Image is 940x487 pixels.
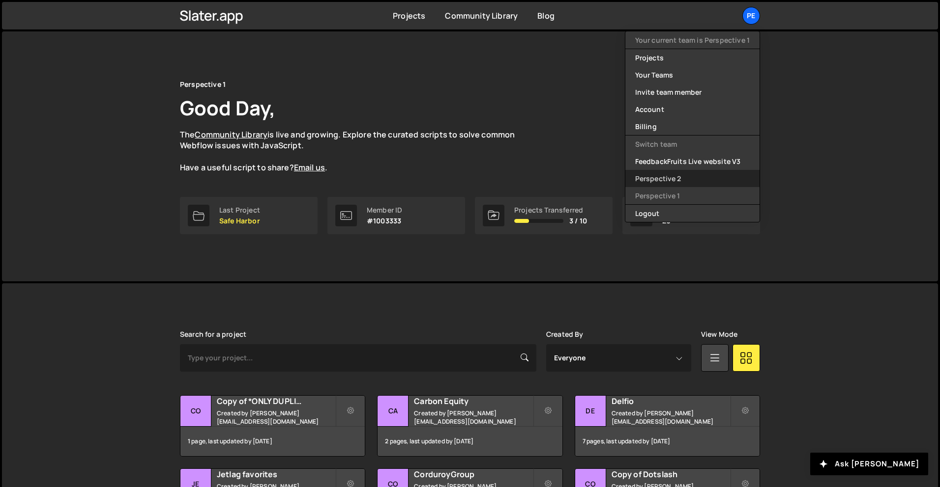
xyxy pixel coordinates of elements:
[414,409,532,426] small: Created by [PERSON_NAME][EMAIL_ADDRESS][DOMAIN_NAME]
[180,330,246,338] label: Search for a project
[810,453,928,475] button: Ask [PERSON_NAME]
[414,469,532,480] h2: CorduroyGroup
[180,427,365,456] div: 1 page, last updated by [DATE]
[217,396,335,406] h2: Copy of *ONLY DUPLICATE* Perspective Client First V2.1
[195,129,267,140] a: Community Library
[625,83,760,101] a: Invite team member
[219,217,260,225] p: Safe Harbor
[180,197,318,234] a: Last Project Safe Harbor
[575,427,760,456] div: 7 pages, last updated by [DATE]
[569,217,587,225] span: 3 / 10
[575,396,606,427] div: De
[180,396,211,427] div: Co
[219,206,260,214] div: Last Project
[625,205,760,222] button: Logout
[393,10,425,21] a: Projects
[180,395,365,457] a: Co Copy of *ONLY DUPLICATE* Perspective Client First V2.1 Created by [PERSON_NAME][EMAIL_ADDRESS]...
[625,118,760,135] a: Billing
[180,129,534,173] p: The is live and growing. Explore the curated scripts to solve common Webflow issues with JavaScri...
[625,66,760,83] a: Your Teams
[625,153,760,170] a: FeedbackFruits Live website V3
[625,101,760,118] a: Account
[445,10,518,21] a: Community Library
[180,94,275,121] h1: Good Day,
[217,409,335,426] small: Created by [PERSON_NAME][EMAIL_ADDRESS][DOMAIN_NAME]
[612,396,730,406] h2: Delfio
[514,206,587,214] div: Projects Transferred
[367,217,402,225] p: #1003333
[367,206,402,214] div: Member ID
[546,330,584,338] label: Created By
[575,395,760,457] a: De Delfio Created by [PERSON_NAME][EMAIL_ADDRESS][DOMAIN_NAME] 7 pages, last updated by [DATE]
[701,330,737,338] label: View Mode
[625,49,760,66] a: Projects
[414,396,532,406] h2: Carbon Equity
[378,396,409,427] div: Ca
[180,344,536,372] input: Type your project...
[537,10,555,21] a: Blog
[180,79,226,90] div: Perspective 1
[377,395,562,457] a: Ca Carbon Equity Created by [PERSON_NAME][EMAIL_ADDRESS][DOMAIN_NAME] 2 pages, last updated by [D...
[625,170,760,187] a: Perspective 2
[294,162,325,173] a: Email us
[612,409,730,426] small: Created by [PERSON_NAME][EMAIL_ADDRESS][DOMAIN_NAME]
[742,7,760,25] a: Pe
[662,217,709,225] p: 20
[217,469,335,480] h2: Jetlag favorites
[612,469,730,480] h2: Copy of Dotslash
[378,427,562,456] div: 2 pages, last updated by [DATE]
